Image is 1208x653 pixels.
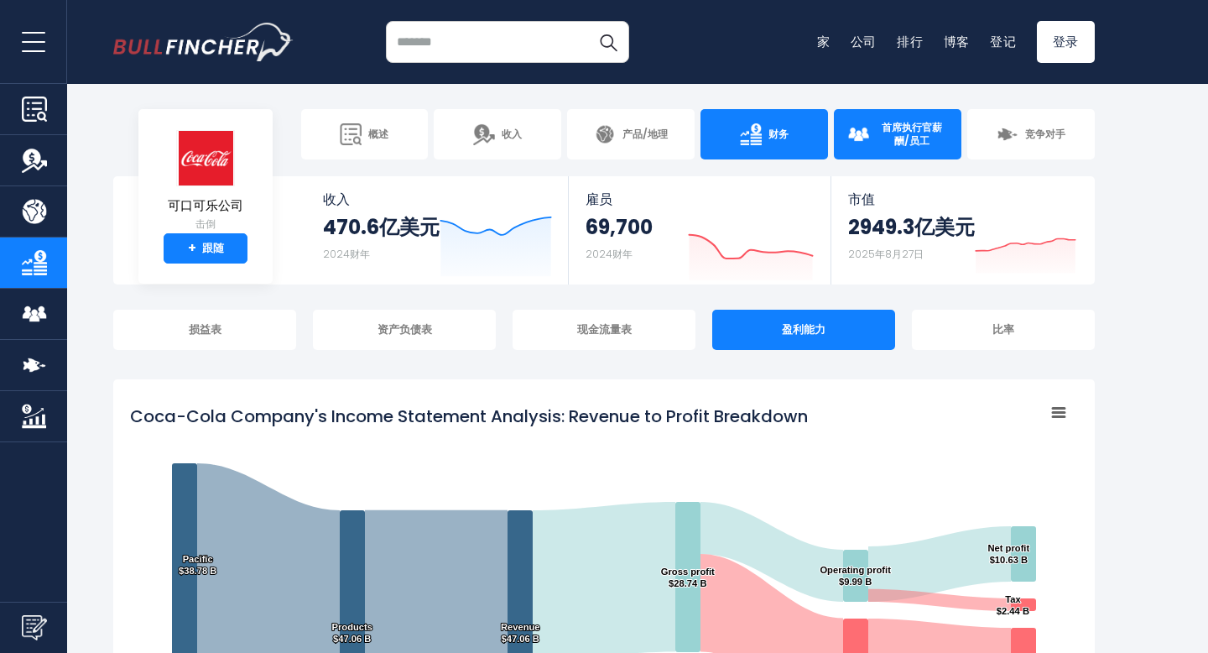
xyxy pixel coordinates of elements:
[768,127,789,141] font: 财务
[130,405,808,428] tspan: Coca-Cola Company's Income Statement Analysis: Revenue to Profit Breakdown
[992,321,1014,337] font: 比率
[586,247,633,261] font: 2024财年
[179,554,216,576] text: Pacific $38.78 B
[586,213,653,241] font: 69,700
[501,622,540,644] text: Revenue $47.06 B
[944,33,971,50] a: 博客
[188,238,196,258] font: +
[202,240,224,256] font: 跟随
[882,120,942,148] font: 首席执行官薪酬/员工
[1053,33,1080,50] font: 登录
[164,233,247,264] a: +跟随
[897,33,924,50] a: 排行
[189,321,221,337] font: 损益表
[167,129,244,234] a: 可口可乐公司 击倒
[323,247,370,261] font: 2024财年
[661,567,715,588] text: Gross profit $28.74 B
[301,109,429,159] a: 概述
[782,321,825,337] font: 盈利能力
[817,33,830,50] a: 家
[368,127,388,141] font: 概述
[332,622,373,644] text: Products $47.06 B
[831,176,1093,285] a: 市值 2949.3亿美元 2025年8月27日
[113,23,294,61] a: 前往主页
[967,109,1095,159] a: 竞争对手
[587,21,629,63] button: 搜索
[1025,127,1065,141] font: 竞争对手
[848,247,924,261] font: 2025年8月27日
[851,33,877,50] a: 公司
[990,33,1017,50] a: 登记
[168,196,243,214] font: 可口可乐公司
[323,213,440,241] font: 470.6亿美元
[577,321,632,337] font: 现金流量表
[567,109,695,159] a: 产品/地理
[820,565,891,587] text: Operating profit $9.99 B
[323,190,350,209] font: 收入
[195,217,216,231] font: 击倒
[377,321,432,337] font: 资产负债表
[622,127,668,141] font: 产品/地理
[997,594,1029,616] text: Tax $2.44 B
[700,109,828,159] a: 财务
[569,176,830,285] a: 雇员 69,700 2024财年
[502,127,522,141] font: 收入
[586,190,612,209] font: 雇员
[848,190,875,209] font: 市值
[1037,21,1096,63] a: 登录
[987,543,1029,565] text: Net profit $10.63 B
[306,176,569,285] a: 收入 470.6亿美元 2024财年
[113,23,294,61] img: 红腹灰雀徽标
[848,213,975,241] font: 2949.3亿美元
[834,109,961,159] a: 首席执行官薪酬/员工
[434,109,561,159] a: 收入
